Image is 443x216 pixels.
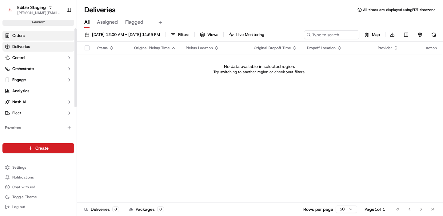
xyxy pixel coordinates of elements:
span: Analytics [12,88,29,94]
span: Toggle Theme [12,194,37,199]
span: API Documentation [58,89,99,95]
a: 💻API Documentation [50,87,101,98]
div: Available Products [2,138,74,147]
span: Engage [12,77,26,83]
input: Type to search [304,30,359,39]
button: Orchestrate [2,64,74,74]
a: Powered byPylon [43,104,74,109]
span: Dropoff Location [307,45,336,50]
button: Toggle Theme [2,193,74,201]
span: Pickup Location [186,45,213,50]
span: Log out [12,204,25,209]
span: Original Pickup Time [134,45,170,50]
span: Provider [378,45,392,50]
div: Favorites [2,123,74,133]
button: [DATE] 12:00 AM - [DATE] 11:59 PM [82,30,163,39]
span: Live Monitoring [236,32,264,37]
span: Status [97,45,108,50]
div: sandbox [2,20,74,26]
button: Live Monitoring [226,30,267,39]
button: Notifications [2,173,74,182]
button: Edible Staging [17,4,46,10]
button: Edible StagingEdible Staging[PERSON_NAME][EMAIL_ADDRESS][DOMAIN_NAME] [2,2,64,17]
p: Welcome 👋 [6,25,112,34]
button: Engage [2,75,74,85]
div: We're available if you need us! [21,65,78,70]
input: Got a question? Start typing here... [16,40,111,46]
a: Analytics [2,86,74,96]
span: All times are displayed using EDT timezone [363,7,436,12]
span: Knowledge Base [12,89,47,95]
button: Filters [168,30,192,39]
div: Page 1 of 1 [365,206,385,212]
span: All [84,18,90,26]
div: 0 [112,206,119,212]
button: Log out [2,202,74,211]
span: Create [35,145,49,151]
button: Map [362,30,383,39]
span: Map [372,32,380,37]
span: Orchestrate [12,66,34,72]
a: Deliveries [2,42,74,52]
button: Views [197,30,221,39]
span: Chat with us! [12,185,35,190]
div: 💻 [52,90,57,95]
span: Filters [178,32,189,37]
span: Original Dropoff Time [254,45,291,50]
span: Settings [12,165,26,170]
h1: Deliveries [84,5,116,15]
a: 📗Knowledge Base [4,87,50,98]
span: Notifications [12,175,34,180]
span: Orders [12,33,25,38]
button: Fleet [2,108,74,118]
span: Deliveries [12,44,30,49]
img: Nash [6,6,18,18]
div: Deliveries [84,206,119,212]
span: Assigned [97,18,118,26]
div: Start new chat [21,59,101,65]
span: [DATE] 12:00 AM - [DATE] 11:59 PM [92,32,160,37]
a: Orders [2,31,74,41]
div: 0 [157,206,164,212]
button: Create [2,143,74,153]
span: Views [207,32,218,37]
p: No data available in selected region. [224,63,295,69]
span: Flagged [125,18,143,26]
button: Control [2,53,74,63]
span: Fleet [12,110,21,116]
img: Edible Staging [5,5,15,15]
button: Nash AI [2,97,74,107]
button: Chat with us! [2,183,74,191]
div: Action [426,45,437,50]
button: [PERSON_NAME][EMAIL_ADDRESS][DOMAIN_NAME] [17,10,61,15]
span: Nash AI [12,99,26,105]
button: Settings [2,163,74,172]
div: 📗 [6,90,11,95]
p: Rows per page [303,206,333,212]
span: Pylon [61,104,74,109]
img: 1736555255976-a54dd68f-1ca7-489b-9aae-adbdc363a1c4 [6,59,17,70]
p: Try switching to another region or check your filters. [214,69,305,74]
span: Control [12,55,25,61]
button: Start new chat [105,61,112,68]
div: Packages [129,206,164,212]
button: Refresh [429,30,438,39]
